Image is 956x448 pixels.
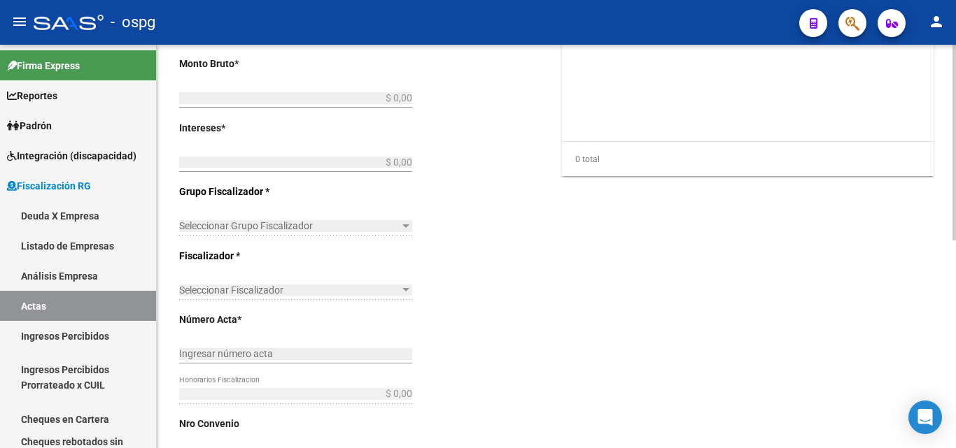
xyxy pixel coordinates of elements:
[7,118,52,133] span: Padrón
[179,184,285,199] p: Grupo Fiscalizador *
[7,148,136,164] span: Integración (discapacidad)
[908,400,942,434] div: Open Intercom Messenger
[562,142,934,177] div: 0 total
[928,13,945,30] mat-icon: person
[179,220,400,232] span: Seleccionar Grupo Fiscalizador
[179,284,400,296] span: Seleccionar Fiscalizador
[179,248,285,263] p: Fiscalizador *
[11,13,28,30] mat-icon: menu
[179,120,285,136] p: Intereses
[7,58,80,73] span: Firma Express
[7,88,57,103] span: Reportes
[179,312,285,327] p: Número Acta
[179,56,285,71] p: Monto Bruto
[111,7,155,38] span: - ospg
[179,416,285,431] p: Nro Convenio
[7,178,91,194] span: Fiscalización RG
